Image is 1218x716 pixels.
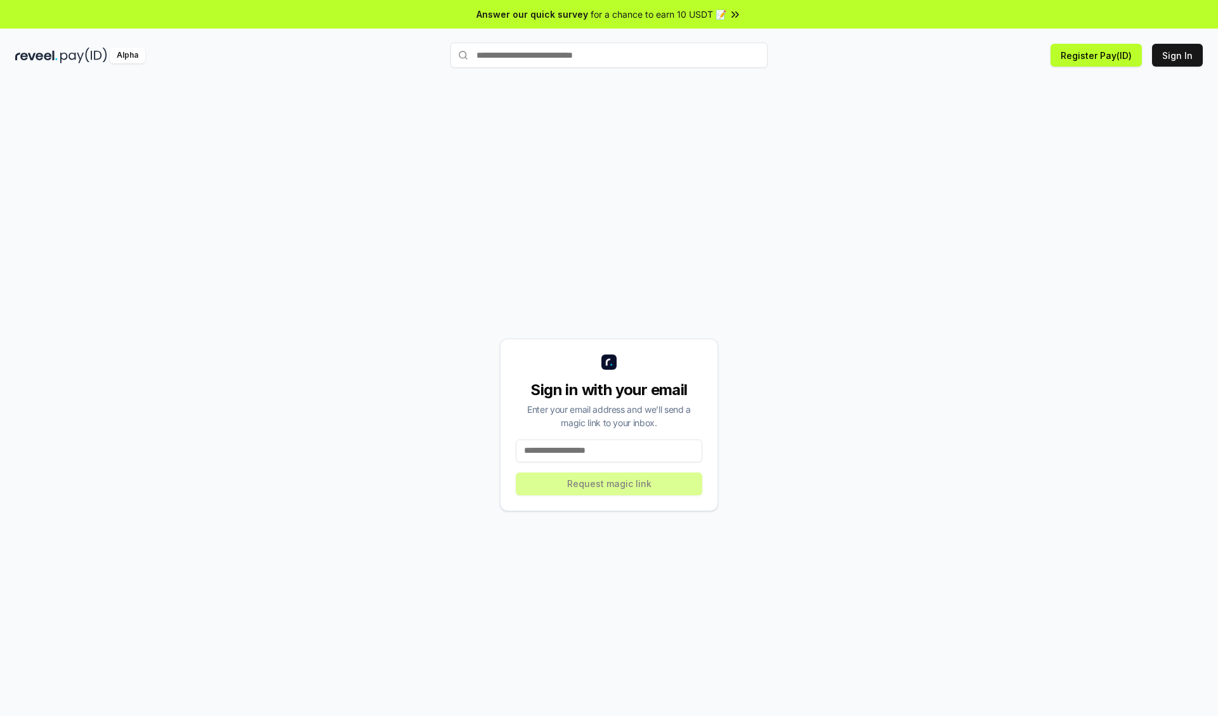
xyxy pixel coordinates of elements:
div: Alpha [110,48,145,63]
div: Enter your email address and we’ll send a magic link to your inbox. [516,403,702,429]
button: Sign In [1152,44,1203,67]
span: Answer our quick survey [476,8,588,21]
img: reveel_dark [15,48,58,63]
div: Sign in with your email [516,380,702,400]
span: for a chance to earn 10 USDT 📝 [591,8,726,21]
img: logo_small [601,355,617,370]
img: pay_id [60,48,107,63]
button: Register Pay(ID) [1051,44,1142,67]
